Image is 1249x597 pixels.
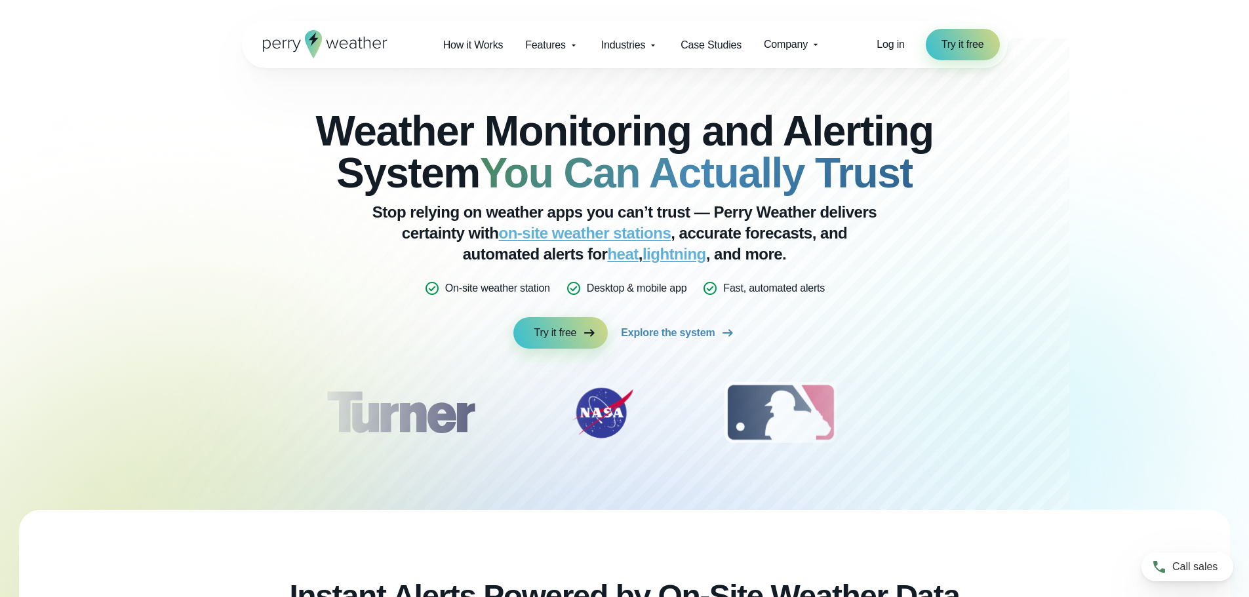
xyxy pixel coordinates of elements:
a: lightning [643,245,706,263]
p: Fast, automated alerts [723,280,825,296]
img: Turner-Construction_1.svg [307,380,493,446]
span: Call sales [1172,559,1218,575]
span: Explore the system [621,325,715,341]
img: PGA.svg [913,380,1018,446]
a: Case Studies [669,31,753,58]
div: 1 of 12 [307,380,493,446]
a: Try it free [926,29,1000,60]
p: Desktop & mobile app [587,280,687,296]
strong: You Can Actually Trust [480,149,913,197]
p: Stop relying on weather apps you can’t trust — Perry Weather delivers certainty with , accurate f... [363,202,887,265]
p: On-site weather station [445,280,550,296]
img: MLB.svg [711,380,850,446]
a: heat [607,245,638,263]
span: Case Studies [681,37,742,53]
h2: Weather Monitoring and Alerting System [307,110,942,194]
a: Explore the system [621,317,736,349]
div: 2 of 12 [557,380,648,446]
div: 3 of 12 [711,380,850,446]
span: Industries [601,37,645,53]
span: Try it free [534,325,577,341]
a: Log in [877,37,904,52]
div: slideshow [307,380,942,452]
span: Try it free [942,37,984,52]
div: 4 of 12 [913,380,1018,446]
a: Call sales [1141,552,1233,581]
span: How it Works [443,37,504,53]
img: NASA.svg [557,380,648,446]
a: Try it free [513,317,608,349]
a: How it Works [432,31,515,58]
a: on-site weather stations [499,224,671,242]
span: Features [525,37,566,53]
span: Company [764,37,808,52]
span: Log in [877,39,904,50]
